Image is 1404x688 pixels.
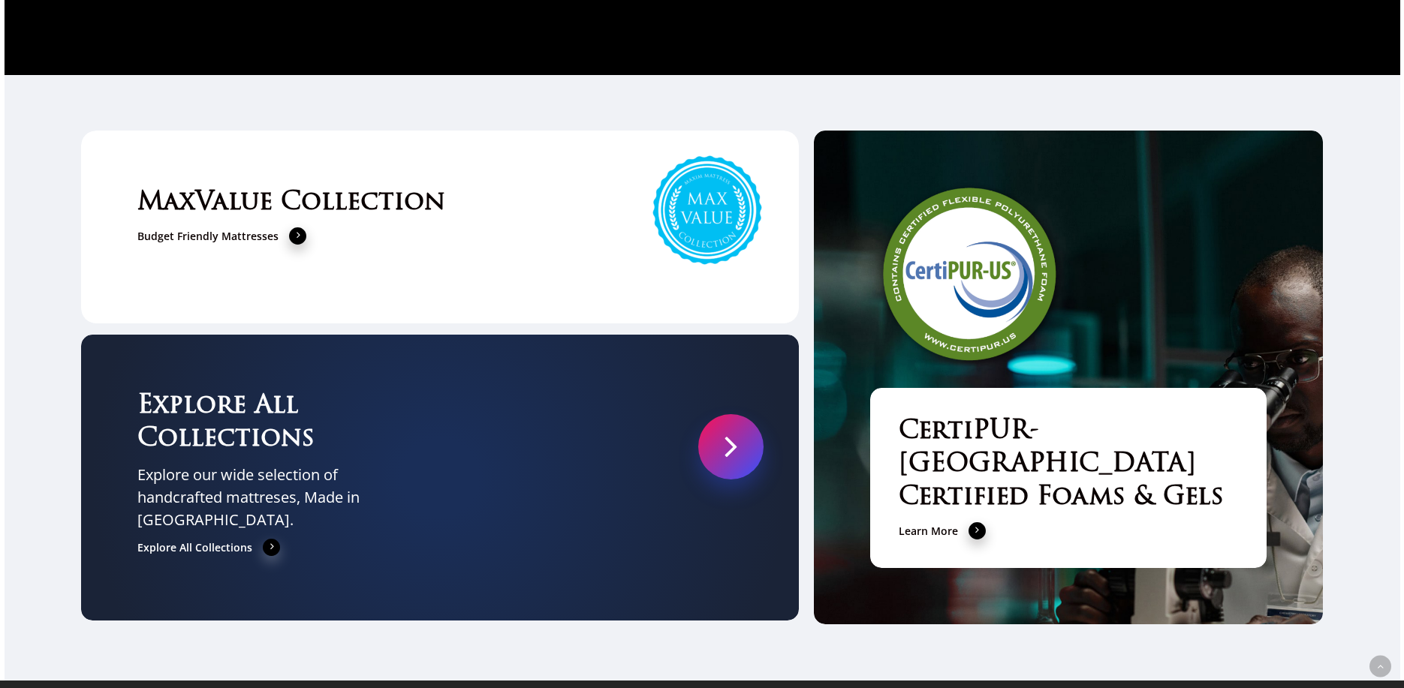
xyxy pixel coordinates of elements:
[137,187,743,220] h3: MaxValue Collection
[899,522,987,540] a: Learn More
[137,464,369,531] p: Explore our wide selection of handcrafted mattreses, Made in [GEOGRAPHIC_DATA].
[137,227,307,245] a: Budget Friendly Mattresses
[137,390,369,456] h3: Explore All Collections
[137,539,281,557] a: Explore All Collections
[1369,656,1391,677] a: Back to top
[899,416,1239,514] h3: CertiPUR-[GEOGRAPHIC_DATA] Certified Foams & Gels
